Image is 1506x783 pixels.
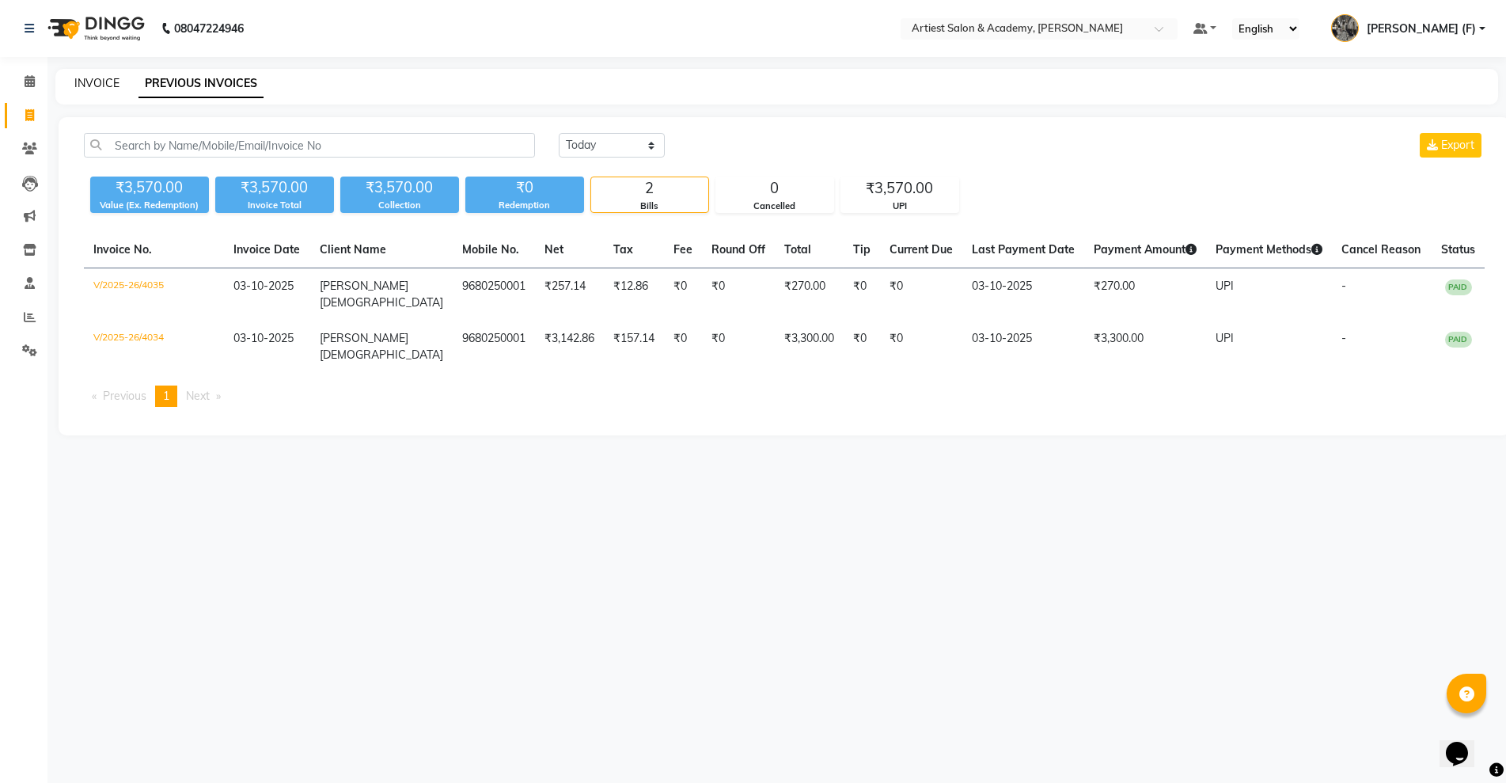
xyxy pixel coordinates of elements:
[844,321,880,373] td: ₹0
[853,242,871,257] span: Tip
[84,133,535,158] input: Search by Name/Mobile/Email/Invoice No
[340,199,459,212] div: Collection
[1367,21,1476,37] span: [PERSON_NAME] (F)
[664,321,702,373] td: ₹0
[93,242,152,257] span: Invoice No.
[591,177,708,200] div: 2
[841,200,958,213] div: UPI
[1445,279,1472,295] span: PAID
[1216,279,1234,293] span: UPI
[1341,279,1346,293] span: -
[174,6,244,51] b: 08047224946
[320,348,443,362] span: [DEMOGRAPHIC_DATA]
[320,331,408,345] span: [PERSON_NAME]
[320,295,443,310] span: [DEMOGRAPHIC_DATA]
[673,242,692,257] span: Fee
[972,242,1075,257] span: Last Payment Date
[535,321,604,373] td: ₹3,142.86
[775,321,844,373] td: ₹3,300.00
[962,268,1084,321] td: 03-10-2025
[465,199,584,212] div: Redemption
[1094,242,1197,257] span: Payment Amount
[40,6,149,51] img: logo
[1440,720,1490,767] iframe: chat widget
[880,321,962,373] td: ₹0
[90,199,209,212] div: Value (Ex. Redemption)
[1441,242,1475,257] span: Status
[844,268,880,321] td: ₹0
[465,177,584,199] div: ₹0
[1341,331,1346,345] span: -
[1084,268,1206,321] td: ₹270.00
[320,242,386,257] span: Client Name
[1445,332,1472,348] span: PAID
[233,331,294,345] span: 03-10-2025
[90,177,209,199] div: ₹3,570.00
[535,268,604,321] td: ₹257.14
[453,321,535,373] td: 9680250001
[1441,138,1474,152] span: Export
[890,242,953,257] span: Current Due
[784,242,811,257] span: Total
[138,70,264,98] a: PREVIOUS INVOICES
[591,200,708,213] div: Bills
[163,389,169,403] span: 1
[84,321,224,373] td: V/2025-26/4034
[716,177,833,200] div: 0
[613,242,633,257] span: Tax
[84,268,224,321] td: V/2025-26/4035
[702,321,775,373] td: ₹0
[880,268,962,321] td: ₹0
[84,386,1485,407] nav: Pagination
[74,76,119,90] a: INVOICE
[103,389,146,403] span: Previous
[1084,321,1206,373] td: ₹3,300.00
[604,321,664,373] td: ₹157.14
[233,242,300,257] span: Invoice Date
[664,268,702,321] td: ₹0
[775,268,844,321] td: ₹270.00
[340,177,459,199] div: ₹3,570.00
[233,279,294,293] span: 03-10-2025
[544,242,563,257] span: Net
[215,199,334,212] div: Invoice Total
[320,279,408,293] span: [PERSON_NAME]
[1216,242,1322,257] span: Payment Methods
[604,268,664,321] td: ₹12.86
[186,389,210,403] span: Next
[1420,133,1481,158] button: Export
[1216,331,1234,345] span: UPI
[841,177,958,200] div: ₹3,570.00
[1331,14,1359,42] img: CHANCHAL (F)
[215,177,334,199] div: ₹3,570.00
[462,242,519,257] span: Mobile No.
[702,268,775,321] td: ₹0
[453,268,535,321] td: 9680250001
[1341,242,1421,257] span: Cancel Reason
[716,200,833,213] div: Cancelled
[711,242,765,257] span: Round Off
[962,321,1084,373] td: 03-10-2025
